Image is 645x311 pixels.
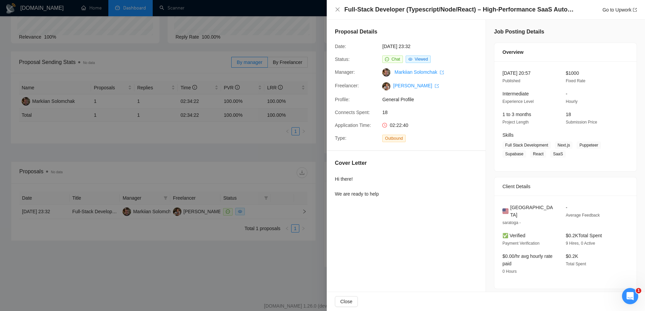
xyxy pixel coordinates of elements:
span: message [385,57,389,61]
span: [DATE] 23:32 [382,43,484,50]
span: clock-circle [382,123,387,128]
span: Manager: [335,69,355,75]
span: Viewed [415,57,428,62]
span: export [440,70,444,74]
h5: Job Posting Details [494,28,544,36]
span: Status: [335,57,350,62]
span: React [530,150,546,158]
span: 18 [382,109,484,116]
span: Outbound [382,135,406,142]
a: [PERSON_NAME] export [393,83,439,88]
span: Submission Price [566,120,597,125]
span: Project Length [502,120,529,125]
span: $1000 [566,70,579,76]
span: Application Time: [335,123,371,128]
img: 🇺🇸 [502,207,509,215]
span: 9 Hires, 0 Active [566,241,595,246]
span: [GEOGRAPHIC_DATA] [510,204,555,219]
span: 1 [636,288,641,293]
span: General Profile [382,96,484,103]
span: - [566,91,567,96]
span: Type: [335,135,346,141]
div: Hi there! We are ready to help [335,175,379,198]
span: eye [408,57,412,61]
span: SaaS [550,150,565,158]
span: close [335,7,340,12]
span: saratoga - [502,220,521,225]
span: 1 to 3 months [502,112,531,117]
span: [DATE] 20:57 [502,70,531,76]
span: Experience Level [502,99,534,104]
span: Skills [502,132,514,138]
span: $0.2K [566,253,578,259]
span: Average Feedback [566,213,600,218]
span: Chat [391,57,400,62]
span: $0.00/hr avg hourly rate paid [502,253,553,266]
span: export [435,84,439,88]
span: Fixed Rate [566,79,585,83]
span: Next.js [555,141,573,149]
a: Markiian Solomchak export [394,69,444,75]
span: $0.2K Total Spent [566,233,602,238]
a: Go to Upworkexport [602,7,637,13]
span: Intermediate [502,91,529,96]
h4: Full-Stack Developer (Typescript/Node/React) – High-Performance SaaS Automation Tool [344,5,578,14]
span: Full Stack Development [502,141,551,149]
span: Payment Verification [502,241,539,246]
h5: Cover Letter [335,159,367,167]
span: Overview [502,48,523,56]
button: Close [335,7,340,13]
span: Hourly [566,99,578,104]
span: Published [502,79,520,83]
span: Profile: [335,97,350,102]
button: Close [335,296,358,307]
span: Total Spent [566,262,586,266]
span: Connects Spent: [335,110,370,115]
h5: Proposal Details [335,28,377,36]
img: c1jROvZeDVQQMW0WD2EPBogf8wnld_PY6epu14FlAHZlv389JgkB-DejKt2VYkKDip [382,82,390,90]
div: Client Details [502,177,628,196]
span: Freelancer: [335,83,359,88]
span: Supabase [502,150,526,158]
span: Date: [335,44,346,49]
iframe: Intercom live chat [622,288,638,304]
span: 0 Hours [502,269,517,274]
span: ✅ Verified [502,233,525,238]
span: export [633,8,637,12]
span: 18 [566,112,571,117]
span: 02:22:40 [390,123,408,128]
span: Puppeteer [577,141,601,149]
span: - [566,205,567,210]
span: Close [340,298,352,305]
